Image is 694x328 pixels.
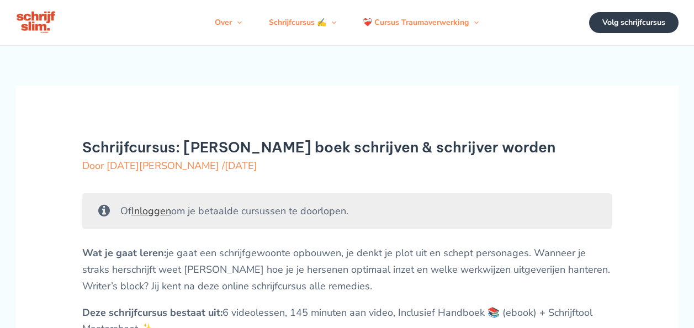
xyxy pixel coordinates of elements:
a: OverMenu schakelen [202,6,255,39]
p: je gaat een schrijfgewoonte opbouwen, je denkt je plot uit en schept personages. Wanneer je strak... [82,245,612,294]
span: Menu schakelen [232,6,242,39]
span: [DATE] [225,159,257,172]
strong: Deze schrijfcursus bestaat uit: [82,306,222,319]
div: Door / [82,158,612,173]
img: schrijfcursus schrijfslim academy [16,10,57,35]
strong: Wat je gaat leren: [82,246,166,260]
div: Of om je betaalde cursussen te doorlopen. [82,193,612,230]
a: Volg schrijfcursus [589,12,679,33]
a: [DATE][PERSON_NAME] [107,159,222,172]
span: Menu schakelen [469,6,479,39]
a: ❤️‍🩹 Cursus TraumaverwerkingMenu schakelen [349,6,492,39]
span: Menu schakelen [326,6,336,39]
h1: Schrijfcursus: [PERSON_NAME] boek schrijven & schrijver worden [82,139,612,156]
a: Inloggen [131,204,171,218]
span: [DATE][PERSON_NAME] [107,159,219,172]
a: Schrijfcursus ✍️Menu schakelen [256,6,349,39]
nav: Navigatie op de site: Menu [202,6,492,39]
